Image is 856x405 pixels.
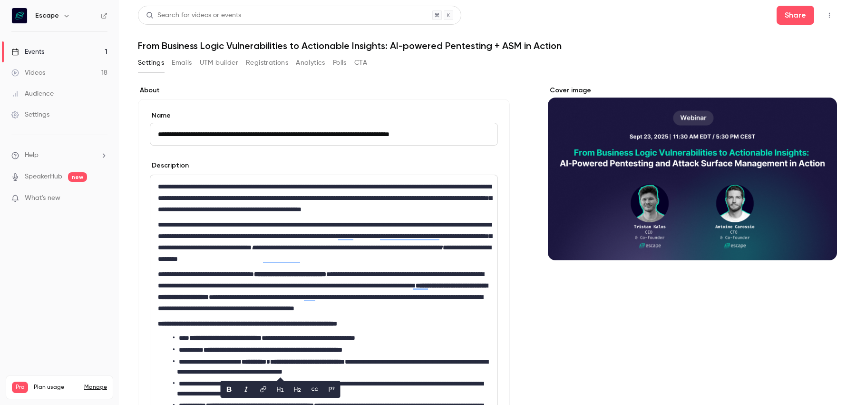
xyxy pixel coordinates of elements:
[35,11,59,20] h6: Escape
[11,89,54,99] div: Audience
[150,161,189,170] label: Description
[138,40,837,51] h1: From Business Logic Vulnerabilities to Actionable Insights: AI-powered Pentesting + ASM in Action
[200,55,238,70] button: UTM builder
[96,194,107,203] iframe: Noticeable Trigger
[11,47,44,57] div: Events
[256,382,271,397] button: link
[222,382,237,397] button: bold
[777,6,814,25] button: Share
[25,193,60,203] span: What's new
[68,172,87,182] span: new
[84,384,107,391] a: Manage
[12,382,28,393] span: Pro
[11,150,107,160] li: help-dropdown-opener
[333,55,347,70] button: Polls
[138,55,164,70] button: Settings
[34,384,78,391] span: Plan usage
[548,86,837,260] section: Cover image
[172,55,192,70] button: Emails
[138,86,510,95] label: About
[25,172,62,182] a: SpeakerHub
[11,110,49,119] div: Settings
[354,55,367,70] button: CTA
[150,111,498,120] label: Name
[146,10,241,20] div: Search for videos or events
[548,86,837,95] label: Cover image
[25,150,39,160] span: Help
[324,382,340,397] button: blockquote
[296,55,325,70] button: Analytics
[239,382,254,397] button: italic
[11,68,45,78] div: Videos
[246,55,288,70] button: Registrations
[12,8,27,23] img: Escape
